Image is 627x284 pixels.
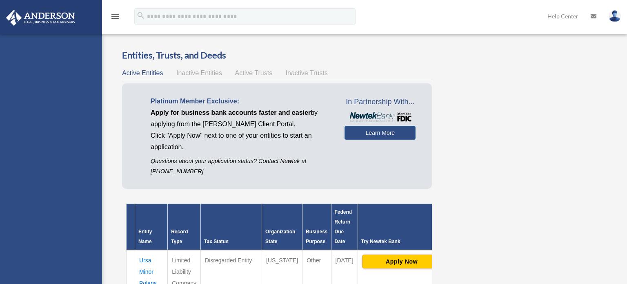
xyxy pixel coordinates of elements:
[151,107,332,130] p: by applying from the [PERSON_NAME] Client Portal.
[345,126,416,140] a: Learn More
[168,204,201,250] th: Record Type
[122,49,432,62] h3: Entities, Trusts, and Deeds
[122,69,163,76] span: Active Entities
[362,255,442,268] button: Apply Now
[286,69,328,76] span: Inactive Trusts
[110,11,120,21] i: menu
[136,11,145,20] i: search
[331,204,358,250] th: Federal Return Due Date
[135,204,168,250] th: Entity Name
[151,109,311,116] span: Apply for business bank accounts faster and easier
[4,10,78,26] img: Anderson Advisors Platinum Portal
[176,69,222,76] span: Inactive Entities
[151,96,332,107] p: Platinum Member Exclusive:
[235,69,273,76] span: Active Trusts
[151,156,332,177] p: Questions about your application status? Contact Newtek at [PHONE_NUMBER]
[110,14,120,21] a: menu
[151,130,332,153] p: Click "Apply Now" next to one of your entities to start an application.
[302,204,331,250] th: Business Purpose
[201,204,262,250] th: Tax Status
[609,10,621,22] img: User Pic
[345,96,416,109] span: In Partnership With...
[361,237,442,246] div: Try Newtek Bank
[349,112,411,122] img: NewtekBankLogoSM.png
[262,204,302,250] th: Organization State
